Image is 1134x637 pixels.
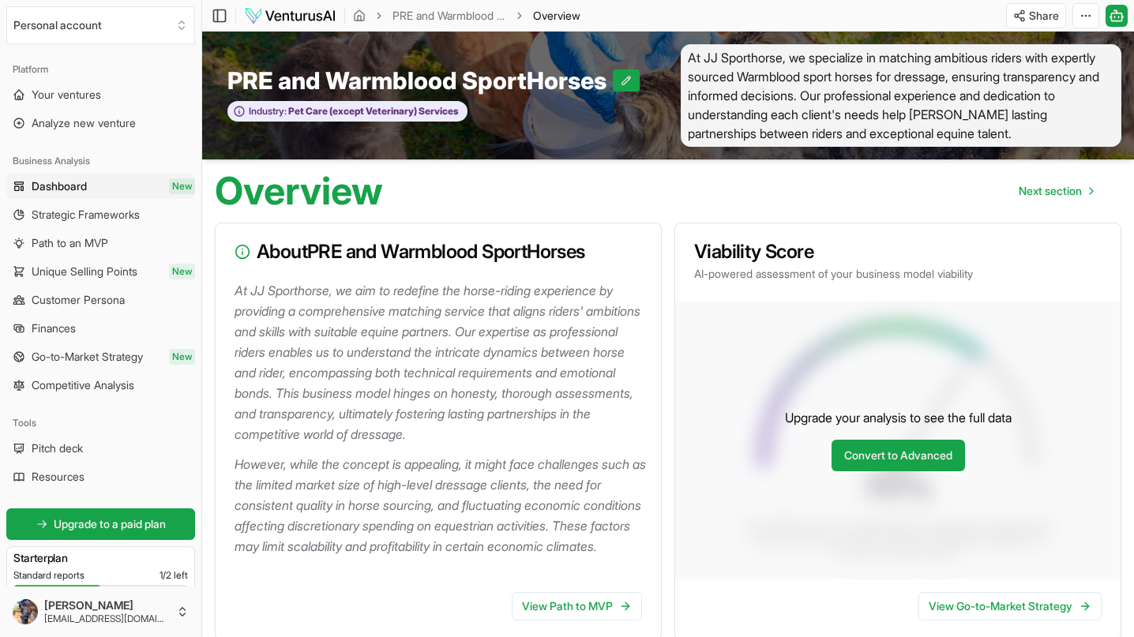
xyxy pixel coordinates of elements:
[6,287,195,313] a: Customer Persona
[32,235,108,251] span: Path to an MVP
[785,408,1012,427] p: Upgrade your analysis to see the full data
[6,6,195,44] button: Select an organization
[1006,3,1066,28] button: Share
[227,101,467,122] button: Industry:Pet Care (except Veterinary) Services
[32,292,125,308] span: Customer Persona
[54,516,166,532] span: Upgrade to a paid plan
[235,280,648,444] p: At JJ Sporthorse, we aim to redefine the horse-riding experience by providing a comprehensive mat...
[44,613,170,625] span: [EMAIL_ADDRESS][DOMAIN_NAME]
[13,599,38,624] img: ALV-UjUoPmfAcAaxnzyIwdLb4yHP7MQ3UVsI6BaiYjturnqzNxJy4S7YQpVP72W0icboPzE7MiRvtxbEISXYKzdL8DkIA5Db7...
[694,242,1102,261] h3: Viability Score
[1006,175,1106,207] nav: pagination
[6,464,195,489] a: Resources
[6,174,195,199] a: DashboardNew
[215,172,383,210] h1: Overview
[244,6,336,25] img: logo
[249,105,287,118] span: Industry:
[6,593,195,631] button: [PERSON_NAME][EMAIL_ADDRESS][DOMAIN_NAME]
[392,8,506,24] a: PRE and Warmblood SportHorses
[32,207,140,223] span: Strategic Frameworks
[1029,8,1059,24] span: Share
[169,264,195,279] span: New
[32,320,76,336] span: Finances
[6,344,195,369] a: Go-to-Market StrategyNew
[235,454,648,556] p: However, while the concept is appealing, it might face challenges such as the limited market size...
[6,111,195,136] a: Analyze new venture
[32,469,84,485] span: Resources
[32,349,143,365] span: Go-to-Market Strategy
[6,508,195,540] a: Upgrade to a paid plan
[13,550,188,566] h3: Starter plan
[512,592,642,620] a: View Path to MVP
[6,57,195,82] div: Platform
[1019,183,1082,199] span: Next section
[6,410,195,436] div: Tools
[169,178,195,194] span: New
[6,230,195,256] a: Path to an MVP
[32,178,87,194] span: Dashboard
[32,115,136,131] span: Analyze new venture
[533,8,580,24] span: Overview
[32,264,137,279] span: Unique Selling Points
[6,373,195,398] a: Competitive Analysis
[832,440,965,471] a: Convert to Advanced
[6,82,195,107] a: Your ventures
[6,202,195,227] a: Strategic Frameworks
[32,377,134,393] span: Competitive Analysis
[287,105,459,118] span: Pet Care (except Veterinary) Services
[918,592,1102,620] a: View Go-to-Market Strategy
[6,259,195,284] a: Unique Selling PointsNew
[694,266,1102,282] p: AI-powered assessment of your business model viability
[1006,175,1106,207] a: Go to next page
[160,569,188,582] span: 1 / 2 left
[169,349,195,365] span: New
[6,436,195,461] a: Pitch deck
[6,148,195,174] div: Business Analysis
[6,316,195,341] a: Finances
[681,44,1121,147] span: At JJ Sporthorse, we specialize in matching ambitious riders with expertly sourced Warmblood spor...
[353,8,580,24] nav: breadcrumb
[227,66,613,95] span: PRE and Warmblood SportHorses
[32,440,83,456] span: Pitch deck
[32,87,101,103] span: Your ventures
[235,242,642,261] h3: About PRE and Warmblood SportHorses
[44,598,170,613] span: [PERSON_NAME]
[13,569,84,582] span: Standard reports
